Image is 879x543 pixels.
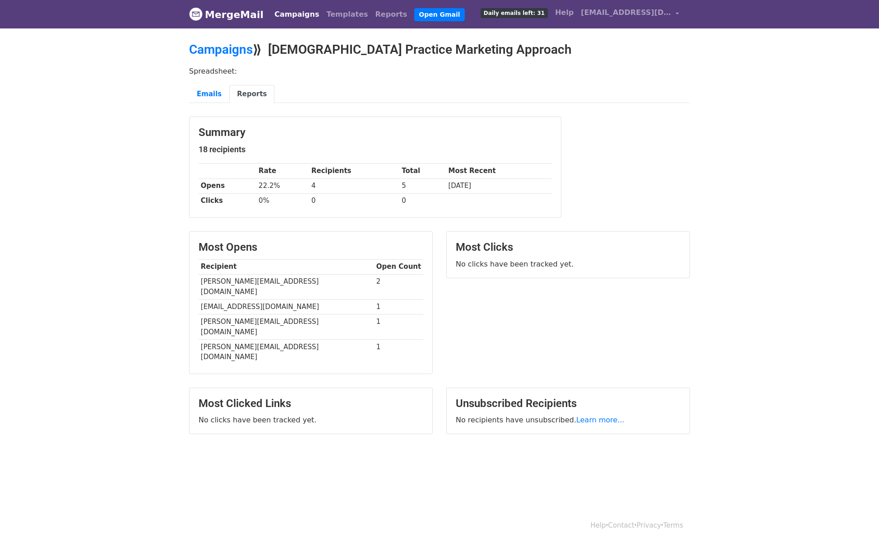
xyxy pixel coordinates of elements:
a: Terms [663,521,683,529]
th: Clicks [199,193,256,208]
td: [EMAIL_ADDRESS][DOMAIN_NAME] [199,300,374,314]
a: Help [591,521,606,529]
a: Reports [229,85,274,103]
td: [PERSON_NAME][EMAIL_ADDRESS][DOMAIN_NAME] [199,339,374,364]
a: Privacy [637,521,661,529]
a: [EMAIL_ADDRESS][DOMAIN_NAME] [577,4,683,25]
td: 1 [374,300,423,314]
h3: Unsubscribed Recipients [456,397,680,410]
p: Spreadsheet: [189,66,690,76]
td: 0% [256,193,309,208]
a: MergeMail [189,5,264,24]
h2: ⟫ [DEMOGRAPHIC_DATA] Practice Marketing Approach [189,42,690,57]
h3: Most Opens [199,241,423,254]
td: 0 [309,193,399,208]
th: Open Count [374,259,423,274]
td: 4 [309,178,399,193]
a: Open Gmail [414,8,464,21]
th: Total [399,164,446,178]
th: Rate [256,164,309,178]
td: [PERSON_NAME][EMAIL_ADDRESS][DOMAIN_NAME] [199,314,374,340]
th: Recipients [309,164,399,178]
p: No clicks have been tracked yet. [456,259,680,269]
h5: 18 recipients [199,145,552,154]
td: 0 [399,193,446,208]
a: Emails [189,85,229,103]
h3: Most Clicked Links [199,397,423,410]
span: [EMAIL_ADDRESS][DOMAIN_NAME] [581,7,671,18]
h3: Summary [199,126,552,139]
p: No clicks have been tracked yet. [199,415,423,425]
a: Contact [608,521,634,529]
td: 1 [374,339,423,364]
span: Daily emails left: 31 [481,8,548,18]
a: Help [551,4,577,22]
a: Campaigns [271,5,323,23]
td: 5 [399,178,446,193]
a: Daily emails left: 31 [477,4,551,22]
img: MergeMail logo [189,7,203,21]
td: 1 [374,314,423,340]
td: 22.2% [256,178,309,193]
td: [DATE] [446,178,552,193]
a: Campaigns [189,42,253,57]
th: Most Recent [446,164,552,178]
p: No recipients have unsubscribed. [456,415,680,425]
a: Templates [323,5,371,23]
th: Recipient [199,259,374,274]
h3: Most Clicks [456,241,680,254]
td: 2 [374,274,423,300]
td: [PERSON_NAME][EMAIL_ADDRESS][DOMAIN_NAME] [199,274,374,300]
iframe: Chat Widget [834,500,879,543]
a: Learn more... [576,416,625,424]
th: Opens [199,178,256,193]
a: Reports [372,5,411,23]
